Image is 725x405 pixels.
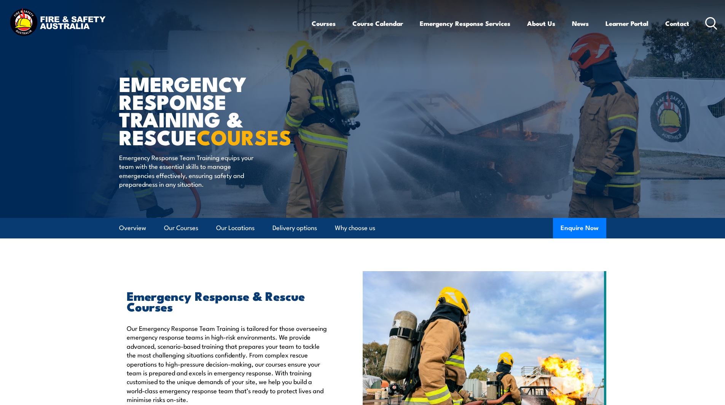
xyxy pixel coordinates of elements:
[119,153,258,189] p: Emergency Response Team Training equips your team with the essential skills to manage emergencies...
[665,13,689,33] a: Contact
[127,290,328,311] h2: Emergency Response & Rescue Courses
[352,13,403,33] a: Course Calendar
[553,218,606,238] button: Enquire Now
[272,218,317,238] a: Delivery options
[605,13,649,33] a: Learner Portal
[572,13,589,33] a: News
[312,13,336,33] a: Courses
[119,218,146,238] a: Overview
[164,218,198,238] a: Our Courses
[119,75,307,146] h1: Emergency Response Training & Rescue
[420,13,510,33] a: Emergency Response Services
[216,218,255,238] a: Our Locations
[335,218,375,238] a: Why choose us
[527,13,555,33] a: About Us
[197,121,292,152] strong: COURSES
[127,324,328,404] p: Our Emergency Response Team Training is tailored for those overseeing emergency response teams in...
